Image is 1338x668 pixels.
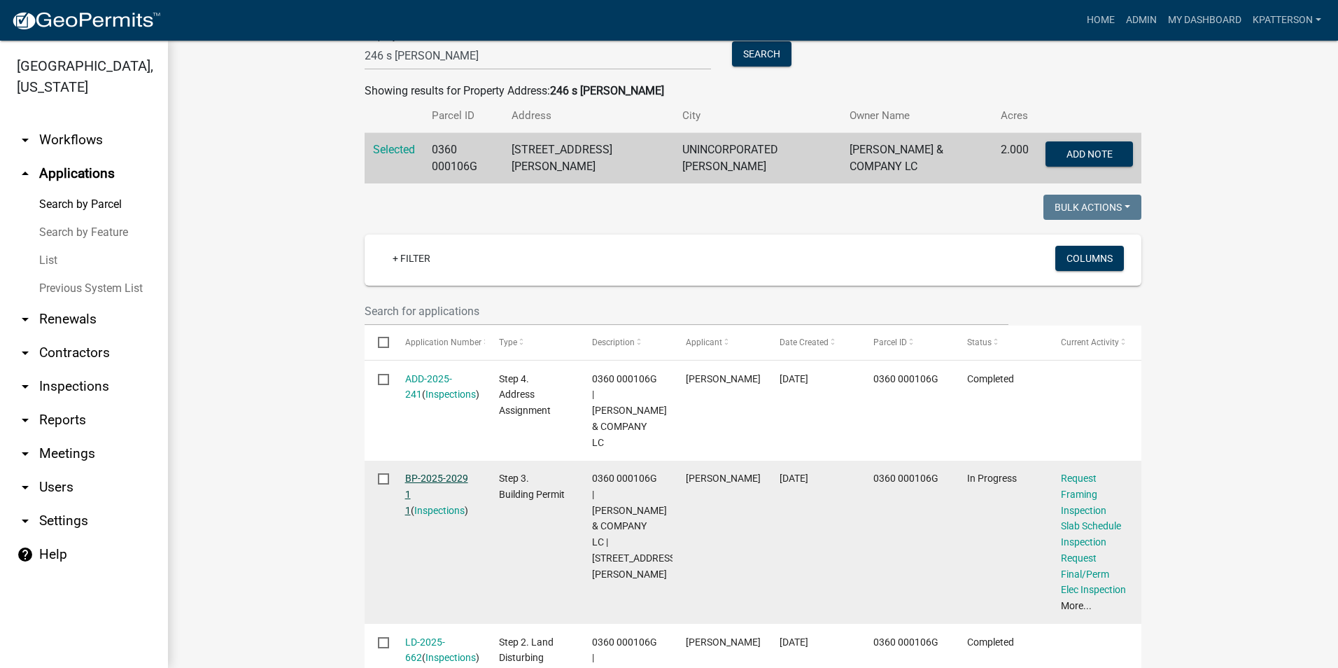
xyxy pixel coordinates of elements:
div: ( ) [405,634,472,667]
a: Inspections [414,505,465,516]
i: arrow_drop_down [17,132,34,148]
div: ( ) [405,471,472,518]
button: Bulk Actions [1043,195,1141,220]
a: Selected [373,143,415,156]
a: Home [1081,7,1120,34]
td: 0360 000106G [423,133,503,184]
span: 06/23/2025 [780,473,808,484]
a: More... [1061,600,1092,611]
a: ADD-2025-241 [405,373,452,401]
span: Description [592,338,635,347]
datatable-header-cell: Applicant [672,326,766,359]
datatable-header-cell: Type [485,326,579,359]
span: 0360 000106G [873,373,938,384]
span: Step 4. Address Assignment [499,373,551,417]
span: 0360 000106G | ARTHUR & COMPANY LC [592,373,667,448]
span: 07/09/2025 [780,373,808,384]
a: + Filter [381,246,442,271]
strong: 246 s [PERSON_NAME] [550,84,664,97]
span: Albert Arthur [686,636,761,648]
a: Request Final/Perm Elec Inspection [1061,552,1126,596]
a: LD-2025-662 [405,636,445,664]
span: Current Activity [1061,338,1119,347]
i: arrow_drop_up [17,165,34,182]
span: Parcel ID [873,338,907,347]
i: arrow_drop_down [17,311,34,328]
span: 0360 000106G [873,473,938,484]
span: Albert Arthur [686,473,761,484]
span: 06/14/2025 [780,636,808,648]
span: Type [499,338,517,347]
a: BP-2025-2029 1 1 [405,473,468,516]
span: Status [967,338,992,347]
i: arrow_drop_down [17,378,34,395]
th: Parcel ID [423,99,503,132]
td: 2.000 [992,133,1037,184]
th: Acres [992,99,1037,132]
datatable-header-cell: Select [365,326,391,359]
span: Completed [967,636,1014,648]
span: Add Note [1066,148,1112,160]
button: Columns [1055,246,1124,271]
a: Admin [1120,7,1162,34]
i: arrow_drop_down [17,412,34,429]
span: Date Created [780,338,829,347]
i: arrow_drop_down [17,513,34,529]
i: arrow_drop_down [17,479,34,496]
a: Request Framing Inspection [1061,473,1106,516]
span: In Progress [967,473,1017,484]
a: Inspections [425,389,476,400]
datatable-header-cell: Application Number [391,326,485,359]
span: Completed [967,373,1014,384]
datatable-header-cell: Current Activity [1048,326,1141,359]
a: My Dashboard [1162,7,1247,34]
div: ( ) [405,371,472,403]
a: Slab Schedule Inspection [1061,520,1121,548]
a: Inspections [425,652,476,663]
span: Albert Arthur [686,373,761,384]
datatable-header-cell: Parcel ID [860,326,954,359]
span: 0360 000106G | ARTHUR & COMPANY LC | 246 S SMITH RD [592,473,678,580]
th: Owner Name [841,99,992,132]
div: Showing results for Property Address: [365,83,1141,99]
th: Address [503,99,673,132]
a: KPATTERSON [1247,7,1327,34]
th: City [674,99,841,132]
i: arrow_drop_down [17,445,34,462]
td: UNINCORPORATED [PERSON_NAME] [674,133,841,184]
input: Search for applications [365,297,1008,326]
td: [PERSON_NAME] & COMPANY LC [841,133,992,184]
td: [STREET_ADDRESS][PERSON_NAME] [503,133,673,184]
datatable-header-cell: Date Created [766,326,860,359]
datatable-header-cell: Description [579,326,672,359]
span: 0360 000106G [873,636,938,648]
i: arrow_drop_down [17,345,34,361]
button: Search [732,41,791,67]
datatable-header-cell: Status [954,326,1048,359]
button: Add Note [1045,141,1133,167]
span: Application Number [405,338,481,347]
i: help [17,546,34,563]
span: Applicant [686,338,722,347]
span: Step 3. Building Permit [499,473,565,500]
